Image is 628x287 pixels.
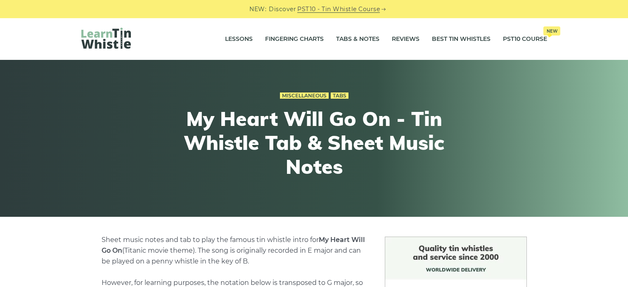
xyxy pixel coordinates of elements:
span: New [543,26,560,36]
a: Fingering Charts [265,29,324,50]
a: Best Tin Whistles [432,29,491,50]
a: Miscellaneous [280,93,329,99]
a: Reviews [392,29,419,50]
a: Tabs & Notes [336,29,379,50]
a: Tabs [331,93,348,99]
a: Lessons [225,29,253,50]
img: LearnTinWhistle.com [81,28,131,49]
a: PST10 CourseNew [503,29,547,50]
h1: My Heart Will Go On - Tin Whistle Tab & Sheet Music Notes [162,107,466,178]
